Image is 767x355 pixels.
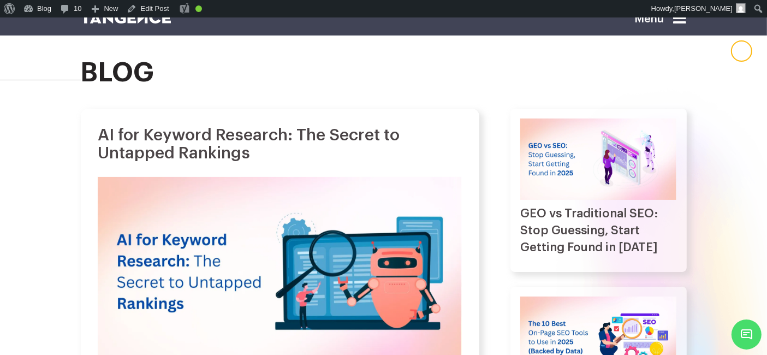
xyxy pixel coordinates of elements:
h2: blog [81,58,687,88]
a: GEO vs Traditional SEO: Stop Guessing, Start Getting Found in [DATE] [520,208,658,253]
h1: AI for Keyword Research: The Secret to Untapped Rankings [98,126,461,162]
span: Chat Widget [732,319,762,350]
img: logo SVG [81,11,171,23]
img: GEO vs Traditional SEO: Stop Guessing, Start Getting Found in 2025 [520,119,676,200]
div: Good [195,5,202,12]
span: [PERSON_NAME] [674,4,733,13]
